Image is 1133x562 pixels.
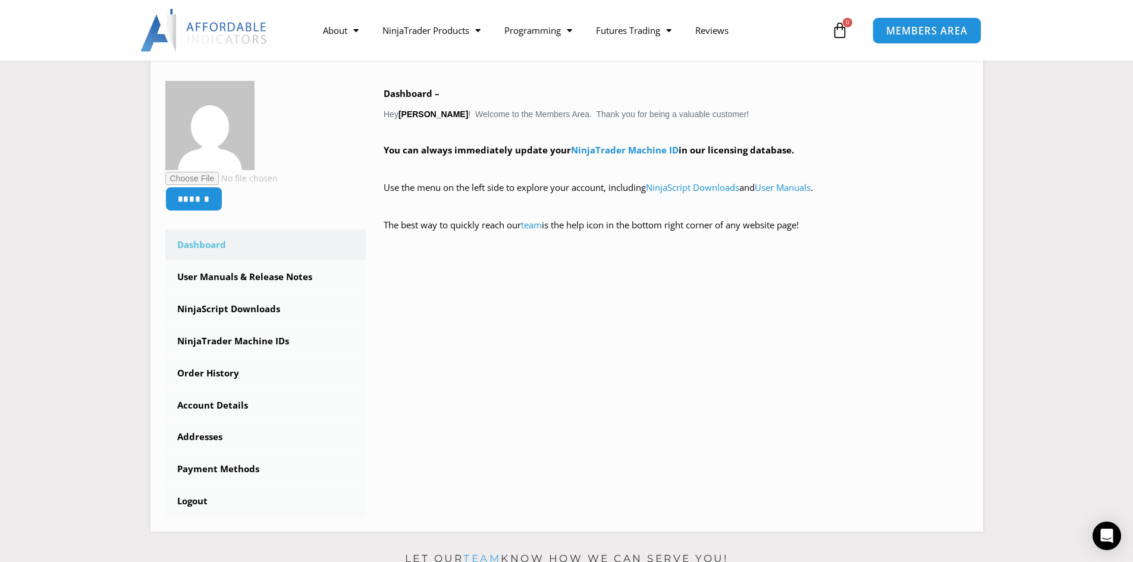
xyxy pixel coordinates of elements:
a: MEMBERS AREA [872,17,981,43]
a: User Manuals [755,181,811,193]
a: 0 [814,13,866,48]
img: 0465fc0fcad1c8ca0b1ee3ac02ebe01007fe165d7186068cacd5edfe0a338972 [165,81,255,170]
a: Order History [165,358,366,389]
strong: You can always immediately update your in our licensing database. [384,144,794,156]
span: MEMBERS AREA [886,26,968,36]
b: Dashboard – [384,87,440,99]
nav: Menu [311,17,828,44]
p: The best way to quickly reach our is the help icon in the bottom right corner of any website page! [384,217,968,250]
a: Logout [165,486,366,517]
a: Programming [492,17,584,44]
a: Futures Trading [584,17,683,44]
a: Payment Methods [165,454,366,485]
a: NinjaTrader Products [371,17,492,44]
a: Account Details [165,390,366,421]
a: Reviews [683,17,740,44]
a: Addresses [165,422,366,453]
p: Use the menu on the left side to explore your account, including and . [384,180,968,213]
span: 0 [843,18,852,27]
a: Dashboard [165,230,366,260]
strong: [PERSON_NAME] [398,109,468,119]
div: Hey ! Welcome to the Members Area. Thank you for being a valuable customer! [384,86,968,250]
a: NinjaTrader Machine ID [571,144,679,156]
a: NinjaScript Downloads [165,294,366,325]
img: LogoAI | Affordable Indicators – NinjaTrader [140,9,268,52]
a: User Manuals & Release Notes [165,262,366,293]
a: team [521,219,542,231]
div: Open Intercom Messenger [1093,522,1121,550]
a: About [311,17,371,44]
nav: Account pages [165,230,366,517]
a: NinjaScript Downloads [646,181,739,193]
a: NinjaTrader Machine IDs [165,326,366,357]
